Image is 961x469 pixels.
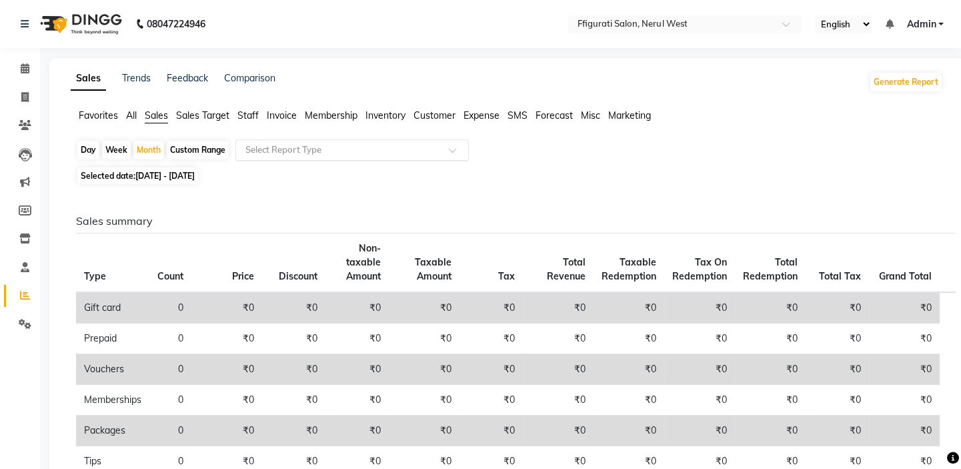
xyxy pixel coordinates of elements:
span: Expense [463,109,500,121]
span: Favorites [79,109,118,121]
td: ₹0 [735,416,806,446]
img: logo [34,5,125,43]
td: 0 [149,385,191,416]
td: ₹0 [594,292,664,324]
td: ₹0 [664,324,735,354]
td: ₹0 [594,385,664,416]
b: 08047224946 [147,5,205,43]
td: 0 [149,354,191,385]
span: Price [232,270,254,282]
button: Generate Report [870,73,942,91]
span: Sales [145,109,168,121]
td: ₹0 [523,354,594,385]
td: ₹0 [735,324,806,354]
td: ₹0 [325,324,389,354]
div: Month [133,141,164,159]
span: Tax [498,270,515,282]
td: Gift card [76,292,149,324]
td: ₹0 [806,385,869,416]
td: ₹0 [735,354,806,385]
span: Taxable Redemption [602,256,656,282]
td: ₹0 [869,324,940,354]
a: Sales [71,67,106,91]
span: Selected date: [77,167,198,184]
td: ₹0 [594,324,664,354]
td: ₹0 [191,385,262,416]
span: Total Revenue [547,256,586,282]
a: Trends [122,72,151,84]
span: All [126,109,137,121]
td: ₹0 [523,292,594,324]
span: Marketing [608,109,651,121]
td: ₹0 [459,416,523,446]
td: 0 [149,324,191,354]
td: ₹0 [191,324,262,354]
td: ₹0 [262,416,325,446]
td: ₹0 [869,416,940,446]
td: ₹0 [806,292,869,324]
td: ₹0 [664,416,735,446]
span: [DATE] - [DATE] [135,171,195,181]
td: ₹0 [389,385,459,416]
td: Vouchers [76,354,149,385]
td: ₹0 [389,354,459,385]
span: Sales Target [176,109,229,121]
td: ₹0 [262,354,325,385]
td: ₹0 [523,416,594,446]
span: Membership [305,109,357,121]
span: Misc [581,109,600,121]
td: ₹0 [389,416,459,446]
td: ₹0 [664,385,735,416]
span: Grand Total [879,270,932,282]
span: Inventory [365,109,405,121]
td: ₹0 [664,292,735,324]
span: Forecast [536,109,573,121]
td: ₹0 [869,385,940,416]
span: SMS [508,109,528,121]
td: Packages [76,416,149,446]
span: Taxable Amount [415,256,451,282]
td: ₹0 [191,354,262,385]
a: Feedback [167,72,208,84]
td: ₹0 [325,292,389,324]
div: Day [77,141,99,159]
div: Week [102,141,131,159]
td: ₹0 [869,354,940,385]
td: Memberships [76,385,149,416]
td: ₹0 [594,416,664,446]
td: ₹0 [523,385,594,416]
td: ₹0 [594,354,664,385]
td: ₹0 [664,354,735,385]
td: 0 [149,416,191,446]
h6: Sales summary [76,215,932,227]
td: ₹0 [459,385,523,416]
td: ₹0 [806,416,869,446]
td: ₹0 [459,354,523,385]
td: ₹0 [806,354,869,385]
td: ₹0 [389,292,459,324]
td: ₹0 [735,385,806,416]
td: ₹0 [262,385,325,416]
td: ₹0 [325,385,389,416]
td: ₹0 [735,292,806,324]
span: Non-taxable Amount [346,242,381,282]
td: ₹0 [325,416,389,446]
td: ₹0 [262,324,325,354]
td: ₹0 [262,292,325,324]
span: Admin [906,17,936,31]
span: Customer [413,109,455,121]
td: ₹0 [523,324,594,354]
span: Staff [237,109,259,121]
td: ₹0 [191,416,262,446]
span: Discount [279,270,317,282]
td: ₹0 [191,292,262,324]
td: Prepaid [76,324,149,354]
td: 0 [149,292,191,324]
td: ₹0 [806,324,869,354]
a: Comparison [224,72,275,84]
td: ₹0 [459,292,523,324]
span: Total Tax [819,270,861,282]
span: Count [157,270,183,282]
td: ₹0 [459,324,523,354]
td: ₹0 [869,292,940,324]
